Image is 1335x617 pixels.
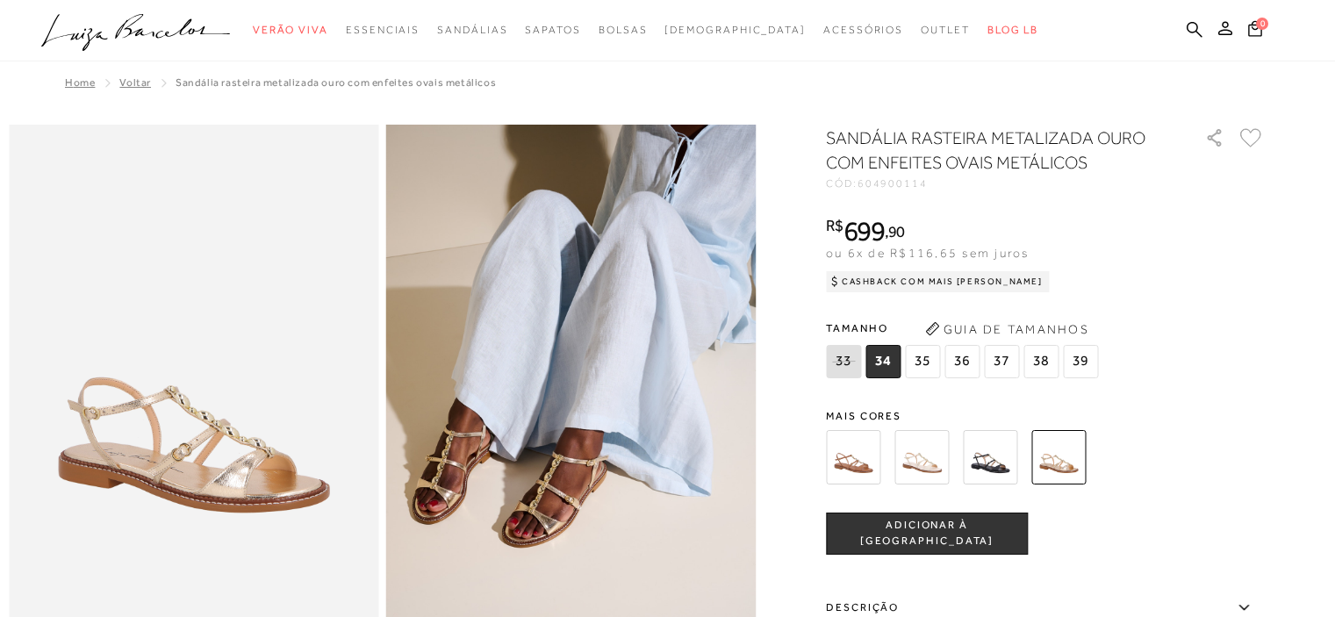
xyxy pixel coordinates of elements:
a: noSubCategoriesText [823,14,903,47]
span: Sandálias [437,24,507,36]
a: Home [65,76,95,89]
span: Essenciais [346,24,420,36]
span: 33 [826,345,861,378]
span: 34 [865,345,901,378]
span: [DEMOGRAPHIC_DATA] [664,24,806,36]
img: SANDÁLIA RASTEIRA EM COURO CARAMELO COM ENFEITES OVAIS METÁLICOS [826,430,880,484]
img: SANDÁLIA RASTEIRA EM COURO OFF WHITE COM ENFEITES OVAIS METÁLICOS [894,430,949,484]
span: 38 [1023,345,1059,378]
a: noSubCategoriesText [253,14,328,47]
img: SANDÁLIA RASTEIRA METALIZADA OURO COM ENFEITES OVAIS METÁLICOS [1031,430,1086,484]
a: noSubCategoriesText [599,14,648,47]
span: Acessórios [823,24,903,36]
a: BLOG LB [987,14,1038,47]
span: 699 [843,215,885,247]
span: Bolsas [599,24,648,36]
span: SANDÁLIA RASTEIRA METALIZADA OURO COM ENFEITES OVAIS METÁLICOS [176,76,496,89]
i: , [885,224,905,240]
span: 35 [905,345,940,378]
div: Cashback com Mais [PERSON_NAME] [826,271,1050,292]
a: noSubCategoriesText [525,14,580,47]
span: 36 [944,345,980,378]
span: ADICIONAR À [GEOGRAPHIC_DATA] [827,518,1027,549]
h1: SANDÁLIA RASTEIRA METALIZADA OURO COM ENFEITES OVAIS METÁLICOS [826,126,1155,175]
span: 90 [888,222,905,240]
span: Tamanho [826,315,1102,341]
button: 0 [1243,19,1267,43]
span: Verão Viva [253,24,328,36]
a: noSubCategoriesText [437,14,507,47]
span: 37 [984,345,1019,378]
span: Mais cores [826,411,1265,421]
i: R$ [826,218,843,233]
span: ou 6x de R$116,65 sem juros [826,246,1029,260]
span: Outlet [921,24,970,36]
div: CÓD: [826,178,1177,189]
img: SANDÁLIA RASTEIRA EM COURO PRETO COM ENFEITES OVAIS METÁLICOS [963,430,1017,484]
a: noSubCategoriesText [921,14,970,47]
span: 0 [1256,18,1268,30]
a: noSubCategoriesText [664,14,806,47]
button: ADICIONAR À [GEOGRAPHIC_DATA] [826,513,1028,555]
span: Sapatos [525,24,580,36]
a: noSubCategoriesText [346,14,420,47]
button: Guia de Tamanhos [919,315,1095,343]
span: BLOG LB [987,24,1038,36]
a: Voltar [119,76,151,89]
span: 39 [1063,345,1098,378]
span: 604900114 [858,177,928,190]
